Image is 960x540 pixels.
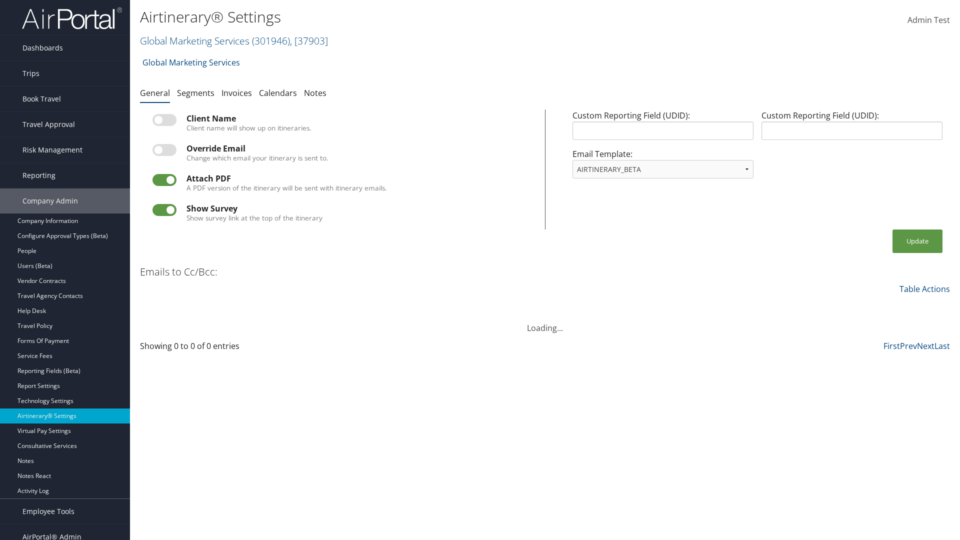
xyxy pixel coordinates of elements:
[907,14,950,25] span: Admin Test
[22,61,39,86] span: Trips
[22,163,55,188] span: Reporting
[934,340,950,351] a: Last
[22,35,63,60] span: Dashboards
[22,499,74,524] span: Employee Tools
[892,229,942,253] button: Update
[221,87,252,98] a: Invoices
[568,148,757,186] div: Email Template:
[142,52,240,72] a: Global Marketing Services
[186,204,532,213] div: Show Survey
[907,5,950,36] a: Admin Test
[140,310,950,334] div: Loading...
[22,86,61,111] span: Book Travel
[186,144,532,153] div: Override Email
[186,114,532,123] div: Client Name
[186,153,328,163] label: Change which email your itinerary is sent to.
[304,87,326,98] a: Notes
[22,137,82,162] span: Risk Management
[140,34,328,47] a: Global Marketing Services
[140,6,680,27] h1: Airtinerary® Settings
[900,340,917,351] a: Prev
[186,123,311,133] label: Client name will show up on itineraries.
[186,213,322,223] label: Show survey link at the top of the itinerary
[290,34,328,47] span: , [ 37903 ]
[22,188,78,213] span: Company Admin
[140,87,170,98] a: General
[22,6,122,30] img: airportal-logo.png
[140,265,217,279] h3: Emails to Cc/Bcc:
[186,174,532,183] div: Attach PDF
[568,109,757,148] div: Custom Reporting Field (UDID):
[22,112,75,137] span: Travel Approval
[177,87,214,98] a: Segments
[252,34,290,47] span: ( 301946 )
[899,283,950,294] a: Table Actions
[186,183,387,193] label: A PDF version of the itinerary will be sent with itinerary emails.
[140,340,336,357] div: Showing 0 to 0 of 0 entries
[883,340,900,351] a: First
[757,109,946,148] div: Custom Reporting Field (UDID):
[917,340,934,351] a: Next
[259,87,297,98] a: Calendars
